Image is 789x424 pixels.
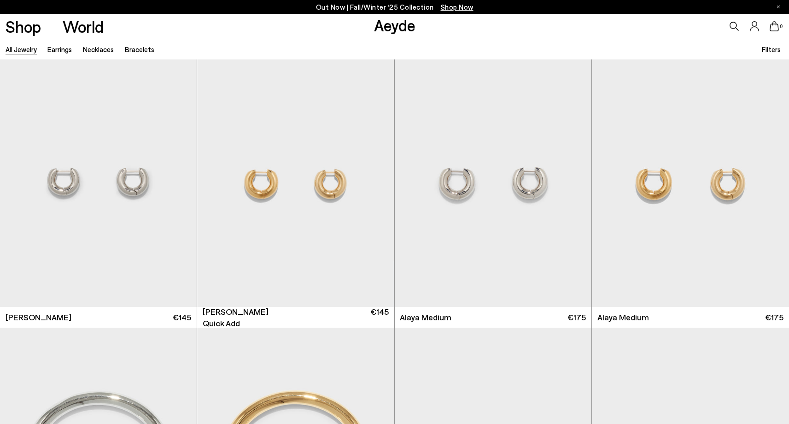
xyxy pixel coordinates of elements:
[597,312,649,323] span: Alaya Medium
[6,312,71,323] span: [PERSON_NAME]
[370,306,389,329] span: €145
[197,59,394,307] img: Alaya Small 18kt Gold-Plated Hoop Earrings
[125,45,154,53] a: Bracelets
[316,1,473,13] p: Out Now | Fall/Winter ‘25 Collection
[441,3,473,11] span: Navigate to /collections/new-in
[6,45,37,53] a: All Jewelry
[395,59,591,307] img: Alaya Medium Palladium-Plated Hoop Earrings
[592,307,789,328] a: Alaya Medium €175
[203,318,240,329] ul: variant
[197,59,394,307] div: 1 / 4
[779,24,783,29] span: 0
[394,59,590,307] img: Alaya Small 18kt Gold-Plated Hoop Earrings
[197,59,394,307] a: 4 / 4 1 / 4 2 / 4 3 / 4 4 / 4 1 / 4 Next slide Previous slide
[770,21,779,31] a: 0
[567,312,586,323] span: €175
[374,15,415,35] a: Aeyde
[197,307,394,328] a: [PERSON_NAME] Quick Add €145
[400,312,451,323] span: Alaya Medium
[765,312,783,323] span: €175
[592,59,789,307] img: Alaya Medium 18kt Gold-Plated Hoop Earrings
[83,45,114,53] a: Necklaces
[395,307,591,328] a: Alaya Medium €175
[394,59,590,307] div: 2 / 4
[203,318,240,329] li: Quick Add
[6,18,41,35] a: Shop
[762,45,781,53] span: Filters
[47,45,72,53] a: Earrings
[63,18,104,35] a: World
[173,312,191,323] span: €145
[203,306,269,318] span: [PERSON_NAME]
